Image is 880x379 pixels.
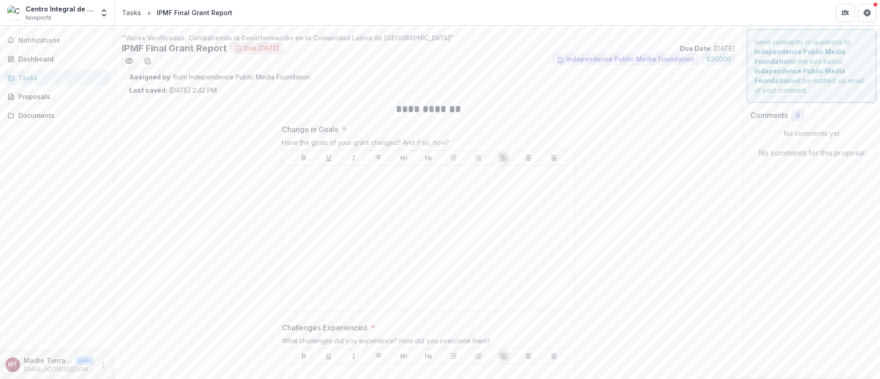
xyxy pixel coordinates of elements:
[298,351,309,362] button: Bold
[323,351,334,362] button: Underline
[18,37,107,45] span: Notifications
[796,112,800,120] span: 0
[473,351,484,362] button: Ordered List
[26,4,94,14] div: Centro Integral de la Mujer Madre Tierra
[18,111,103,120] div: Documents
[498,152,509,163] button: Align Left
[323,152,334,163] button: Underline
[754,67,845,84] strong: Independence Public Media Foundation
[448,152,459,163] button: Bullet List
[348,351,359,362] button: Italicize
[373,351,384,362] button: Strike
[398,351,409,362] button: Heading 1
[7,6,22,20] img: Centro Integral de la Mujer Madre Tierra
[75,357,94,365] p: User
[4,33,110,48] button: Notifications
[680,45,710,52] strong: Due Date
[129,86,167,94] strong: Last saved:
[8,362,17,368] div: Madre TierraPhilly
[18,73,103,83] div: Tasks
[747,29,876,103] div: Send comments or questions to in the box below. will be notified via email of your comment.
[18,92,103,101] div: Proposals
[680,44,735,53] p: : [DATE]
[129,72,728,82] p: : from Independence Public Media Foundation
[122,33,735,43] p: "Voces Verificadas: Combatiendo la Desinformación en la Comunidad Latina de [GEOGRAPHIC_DATA]"
[140,54,155,68] button: download-word-button
[566,56,694,63] span: Independence Public Media Foundation
[706,56,731,63] span: $ 30000
[523,152,534,163] button: Align Center
[24,365,94,373] p: [EMAIL_ADDRESS][DOMAIN_NAME]
[26,14,51,22] span: Nonprofit
[4,89,110,104] a: Proposals
[244,45,279,52] span: Due [DATE]
[523,351,534,362] button: Align Center
[348,152,359,163] button: Italicize
[98,359,109,370] button: More
[129,73,170,81] strong: Assigned by
[282,322,367,333] p: Challenges Experienced
[373,152,384,163] button: Strike
[423,351,434,362] button: Heading 2
[759,147,865,158] p: No comments for this proposal
[282,124,338,135] p: Change in Goals
[498,351,509,362] button: Align Left
[282,139,575,150] div: Have the goals of your grant changed? And if so, how?
[836,4,854,22] button: Partners
[754,48,845,65] strong: Independence Public Media Foundation
[122,43,227,54] h2: IPMF Final Grant Report
[448,351,459,362] button: Bullet List
[473,152,484,163] button: Ordered List
[548,351,559,362] button: Align Right
[122,54,137,68] button: Preview 9c386f9d-fed0-472f-96fa-52d9bae42aed.pdf
[122,8,141,17] div: Tasks
[24,356,71,365] p: Madre TierraPhilly
[18,54,103,64] div: Dashboard
[98,4,110,22] button: Open entity switcher
[118,6,236,19] nav: breadcrumb
[129,85,217,95] p: [DATE] 2:42 PM
[118,6,145,19] a: Tasks
[282,337,575,348] div: What challenges did you experience? How did you overcome them?
[4,51,110,67] a: Dashboard
[423,152,434,163] button: Heading 2
[750,128,873,138] p: No comments yet
[157,8,232,17] div: IPMF Final Grant Report
[298,152,309,163] button: Bold
[4,108,110,123] a: Documents
[4,70,110,85] a: Tasks
[858,4,876,22] button: Get Help
[750,111,788,120] h2: Comments
[398,152,409,163] button: Heading 1
[548,152,559,163] button: Align Right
